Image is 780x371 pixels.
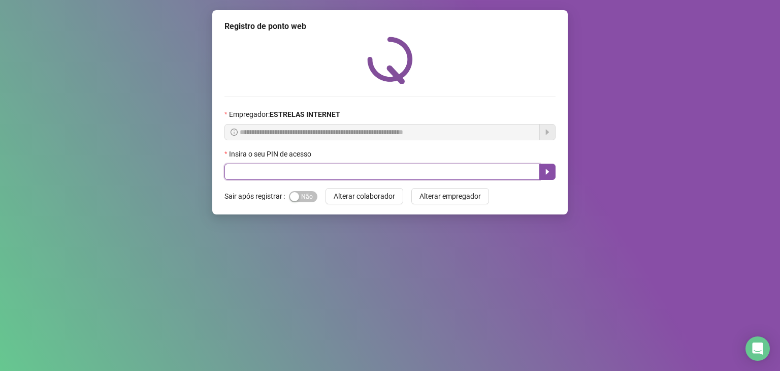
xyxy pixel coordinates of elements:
div: Open Intercom Messenger [745,336,770,361]
strong: ESTRELAS INTERNET [270,110,340,118]
span: info-circle [231,129,238,136]
label: Insira o seu PIN de acesso [224,148,318,160]
img: QRPoint [367,37,413,84]
span: caret-right [543,168,551,176]
span: Alterar empregador [419,191,481,202]
span: Empregador : [229,109,340,120]
span: Alterar colaborador [334,191,395,202]
div: Registro de ponto web [224,20,556,33]
button: Alterar colaborador [326,188,403,204]
button: Alterar empregador [411,188,489,204]
label: Sair após registrar [224,188,289,204]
